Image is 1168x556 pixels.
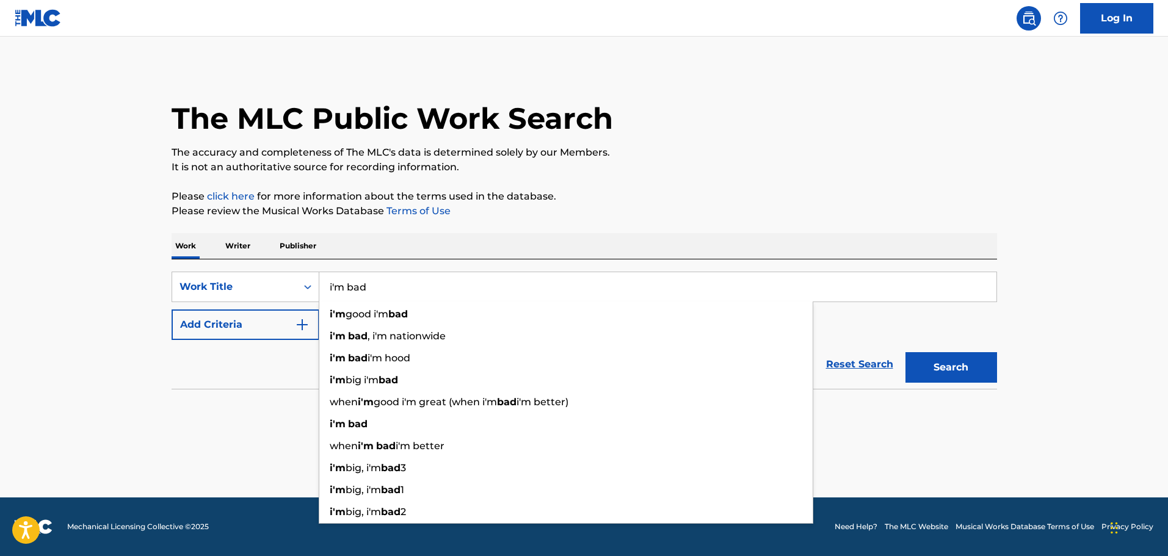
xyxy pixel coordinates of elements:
span: 2 [401,506,406,518]
strong: bad [348,330,368,342]
a: Reset Search [820,351,899,378]
strong: i'm [330,484,346,496]
p: Writer [222,233,254,259]
span: when [330,396,358,408]
div: Help [1048,6,1073,31]
strong: bad [348,418,368,430]
a: Musical Works Database Terms of Use [956,521,1094,532]
a: Public Search [1017,6,1041,31]
strong: i'm [330,506,346,518]
button: Add Criteria [172,309,319,340]
span: big, i'm [346,506,381,518]
strong: i'm [330,308,346,320]
p: Work [172,233,200,259]
strong: bad [381,484,401,496]
div: Work Title [180,280,289,294]
span: big i'm [346,374,379,386]
span: 1 [401,484,404,496]
img: MLC Logo [15,9,62,27]
span: when [330,440,358,452]
a: Log In [1080,3,1153,34]
strong: bad [381,462,401,474]
span: good i'm great (when i'm [374,396,497,408]
p: Publisher [276,233,320,259]
form: Search Form [172,272,997,389]
strong: bad [381,506,401,518]
strong: i'm [330,330,346,342]
strong: bad [379,374,398,386]
img: 9d2ae6d4665cec9f34b9.svg [295,317,310,332]
img: search [1021,11,1036,26]
a: click here [207,190,255,202]
strong: bad [497,396,517,408]
div: Drag [1111,510,1118,546]
h1: The MLC Public Work Search [172,100,613,137]
p: Please for more information about the terms used in the database. [172,189,997,204]
p: It is not an authoritative source for recording information. [172,160,997,175]
p: Please review the Musical Works Database [172,204,997,218]
span: i'm hood [368,352,410,364]
p: The accuracy and completeness of The MLC's data is determined solely by our Members. [172,145,997,160]
strong: i'm [330,418,346,430]
img: help [1053,11,1068,26]
span: i'm better [396,440,444,452]
iframe: Chat Widget [1107,497,1168,556]
strong: bad [376,440,396,452]
a: The MLC Website [885,521,948,532]
strong: i'm [358,396,374,408]
span: , i'm nationwide [368,330,446,342]
span: Mechanical Licensing Collective © 2025 [67,521,209,532]
a: Privacy Policy [1101,521,1153,532]
strong: i'm [330,352,346,364]
strong: bad [388,308,408,320]
span: big, i'm [346,462,381,474]
span: i'm better) [517,396,568,408]
span: 3 [401,462,406,474]
strong: bad [348,352,368,364]
a: Need Help? [835,521,877,532]
strong: i'm [358,440,374,452]
a: Terms of Use [384,205,451,217]
strong: i'm [330,462,346,474]
span: big, i'm [346,484,381,496]
img: logo [15,519,53,534]
strong: i'm [330,374,346,386]
span: good i'm [346,308,388,320]
button: Search [905,352,997,383]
